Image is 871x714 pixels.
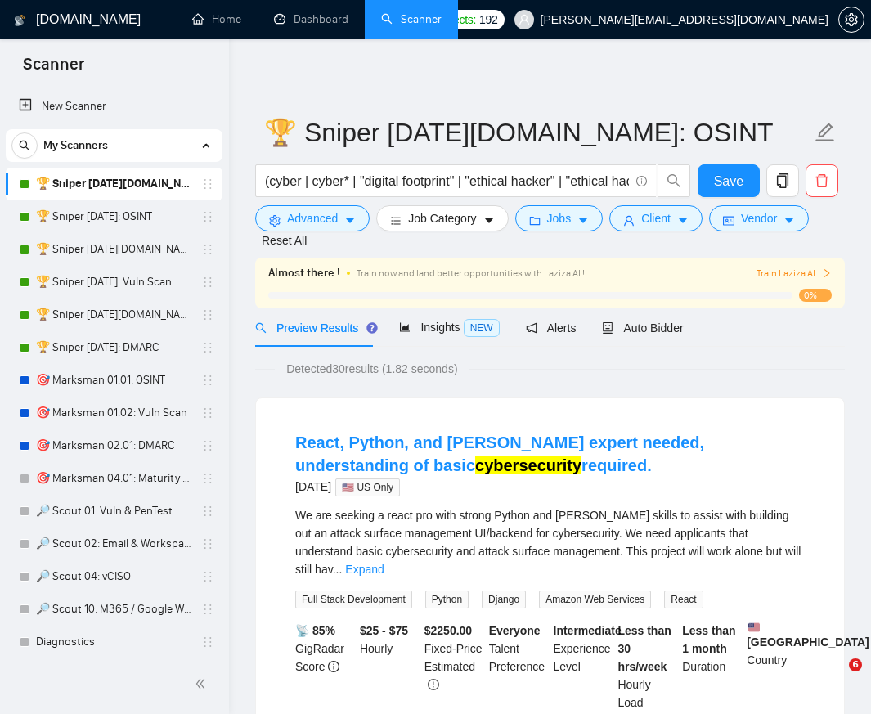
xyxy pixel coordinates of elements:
[36,429,191,462] a: 🎯 Marksman 02.01: DMARC
[709,205,809,231] button: idcardVendorcaret-down
[799,289,832,302] span: 0%
[486,622,550,712] div: Talent Preference
[424,624,472,637] b: $ 2250.00
[12,140,37,151] span: search
[408,209,476,227] span: Job Category
[838,13,864,26] a: setting
[399,321,499,334] span: Insights
[602,322,613,334] span: robot
[623,214,635,227] span: user
[36,528,191,560] a: 🔎 Scout 02: Email & Workspace
[539,591,651,608] span: Amazon Web Services
[275,360,469,378] span: Detected 30 results (1.82 seconds)
[747,622,869,649] b: [GEOGRAPHIC_DATA]
[36,626,191,658] a: Diagnostics
[679,622,743,712] div: Duration
[399,321,411,333] span: area-chart
[36,200,191,233] a: 🏆 Sniper [DATE]: OSINT
[264,112,811,153] input: Scanner name...
[482,591,526,608] span: Django
[195,676,211,692] span: double-left
[328,661,339,672] span: info-circle
[554,624,622,637] b: Intermediate
[295,509,801,576] span: We are seeking a react pro with strong Python and [PERSON_NAME] skills to assist with building ou...
[10,52,97,87] span: Scanner
[547,209,572,227] span: Jobs
[36,397,191,429] a: 🎯 Marksman 01.02: Vuln Scan
[201,505,214,518] span: holder
[390,214,402,227] span: bars
[201,243,214,256] span: holder
[806,164,838,197] button: delete
[201,177,214,191] span: holder
[36,593,191,626] a: 🔎 Scout 10: M365 / Google Workspace - not configed
[269,214,281,227] span: setting
[14,7,25,34] img: logo
[255,205,370,231] button: settingAdvancedcaret-down
[201,472,214,485] span: holder
[36,462,191,495] a: 🎯 Marksman 04.01: Maturity Assessment
[641,209,671,227] span: Client
[274,12,348,26] a: dashboardDashboard
[201,537,214,550] span: holder
[36,495,191,528] a: 🔎 Scout 01: Vuln & PenTest
[295,433,704,474] a: React, Python, and [PERSON_NAME] expert needed, understanding of basiccybersecurityrequired.
[748,622,760,633] img: 🇺🇸
[6,90,222,123] li: New Scanner
[658,173,689,188] span: search
[333,563,343,576] span: ...
[741,209,777,227] span: Vendor
[428,679,439,690] span: exclamation-circle
[479,11,497,29] span: 192
[609,205,703,231] button: userClientcaret-down
[658,164,690,197] button: search
[287,209,338,227] span: Advanced
[365,321,379,335] div: Tooltip anchor
[515,205,604,231] button: folderJobscaret-down
[36,233,191,266] a: 🏆 Sniper [DATE][DOMAIN_NAME]: Vuln Scan
[357,622,421,712] div: Hourly
[201,308,214,321] span: holder
[529,214,541,227] span: folder
[192,12,241,26] a: homeHome
[295,477,805,496] div: [DATE]
[201,374,214,387] span: holder
[519,14,530,25] span: user
[682,624,735,655] b: Less than 1 month
[489,624,541,637] b: Everyone
[360,624,408,637] b: $25 - $75
[36,168,191,200] a: 🏆 Sniper [DATE][DOMAIN_NAME]: OSINT
[201,341,214,354] span: holder
[757,266,832,281] button: Train Laziza AI
[36,364,191,397] a: 🎯 Marksman 01.01: OSINT
[268,264,340,282] span: Almost there !
[636,176,647,186] span: info-circle
[714,171,743,191] span: Save
[723,214,734,227] span: idcard
[36,331,191,364] a: 🏆 Sniper [DATE]: DMARC
[425,591,469,608] span: Python
[550,622,615,712] div: Experience Level
[822,268,832,278] span: right
[381,12,442,26] a: searchScanner
[698,164,760,197] button: Save
[344,214,356,227] span: caret-down
[464,319,500,337] span: NEW
[617,624,671,673] b: Less than 30 hrs/week
[839,13,864,26] span: setting
[602,321,683,335] span: Auto Bidder
[36,299,191,331] a: 🏆 Sniper [DATE][DOMAIN_NAME]: DMARC
[36,560,191,593] a: 🔎 Scout 04: vCISO
[262,231,307,249] a: Reset All
[743,622,808,712] div: Country
[815,122,836,143] span: edit
[526,322,537,334] span: notification
[357,267,585,279] span: Train now and land better opportunities with Laziza AI !
[838,7,864,33] button: setting
[265,171,629,191] input: Search Freelance Jobs...
[766,164,799,197] button: copy
[255,321,373,335] span: Preview Results
[295,506,805,578] div: We are seeking a react pro with strong Python and Django skills to assist with building out an at...
[201,570,214,583] span: holder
